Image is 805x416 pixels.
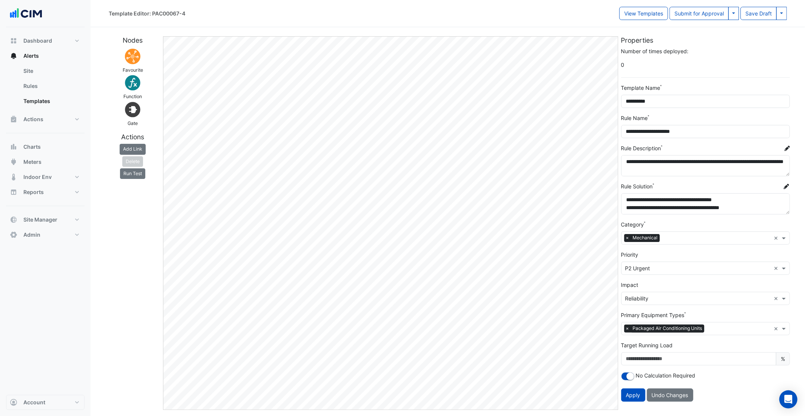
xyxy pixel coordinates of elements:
label: Priority [621,251,639,259]
label: Rule Solution [621,182,653,190]
app-icon: Actions [10,116,17,123]
button: Admin [6,227,85,242]
span: Dashboard [23,37,52,45]
label: Number of times deployed: [621,47,689,55]
img: Gate [123,100,142,119]
button: Submit for Approval [670,7,729,20]
small: Function [123,94,142,99]
img: Function [123,74,142,92]
span: % [776,352,790,365]
button: Reports [6,185,85,200]
label: Target Running Load [621,341,673,349]
button: Apply [621,388,645,402]
label: Rule Name [621,114,648,122]
span: Undo Changes [652,392,688,398]
div: Open Intercom Messenger [779,390,797,408]
span: Apply [626,392,640,398]
app-icon: Reports [10,188,17,196]
h5: Properties [621,36,790,44]
span: Clear [774,325,780,333]
button: Add Link [120,144,146,154]
span: Charts [23,143,41,151]
label: Rule Description [621,144,661,152]
small: Gate [128,120,138,126]
button: Dashboard [6,33,85,48]
button: Meters [6,154,85,169]
button: Alerts [6,48,85,63]
app-icon: Indoor Env [10,173,17,181]
app-icon: Charts [10,143,17,151]
span: Packaged Air Conditioning Units [631,325,704,332]
button: Charts [6,139,85,154]
button: Undo Changes [647,388,693,402]
label: Primary Equipment Types [621,311,685,319]
span: Mechanical [631,234,660,242]
span: Clear [774,294,780,302]
app-icon: Meters [10,158,17,166]
button: Site Manager [6,212,85,227]
small: Favourite [123,67,143,73]
label: Impact [621,281,639,289]
app-icon: Admin [10,231,17,239]
span: Reports [23,188,44,196]
div: Template Editor: PAC00067-4 [109,9,185,17]
button: Indoor Env [6,169,85,185]
span: Meters [23,158,42,166]
a: Templates [17,94,85,109]
button: Run Test [120,168,145,179]
span: × [624,234,631,242]
label: Template Name [621,84,660,92]
span: Admin [23,231,40,239]
span: Clear [774,234,780,242]
a: Rules [17,79,85,94]
div: Alerts [6,63,85,112]
img: Company Logo [9,6,43,21]
app-icon: Dashboard [10,37,17,45]
h5: Nodes [106,36,160,44]
span: Actions [23,116,43,123]
app-icon: Site Manager [10,216,17,223]
span: Account [23,399,45,406]
h5: Actions [106,133,160,141]
span: × [624,325,631,332]
span: Indoor Env [23,173,52,181]
a: Site [17,63,85,79]
button: View Templates [619,7,668,20]
span: Site Manager [23,216,57,223]
button: Account [6,395,85,410]
img: Favourite [123,47,142,66]
button: Actions [6,112,85,127]
label: Category [621,220,644,228]
button: Save Draft [740,7,777,20]
span: Clear [774,264,780,272]
app-icon: Alerts [10,52,17,60]
span: 0 [621,58,790,71]
label: No Calculation Required [636,371,696,379]
span: Alerts [23,52,39,60]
